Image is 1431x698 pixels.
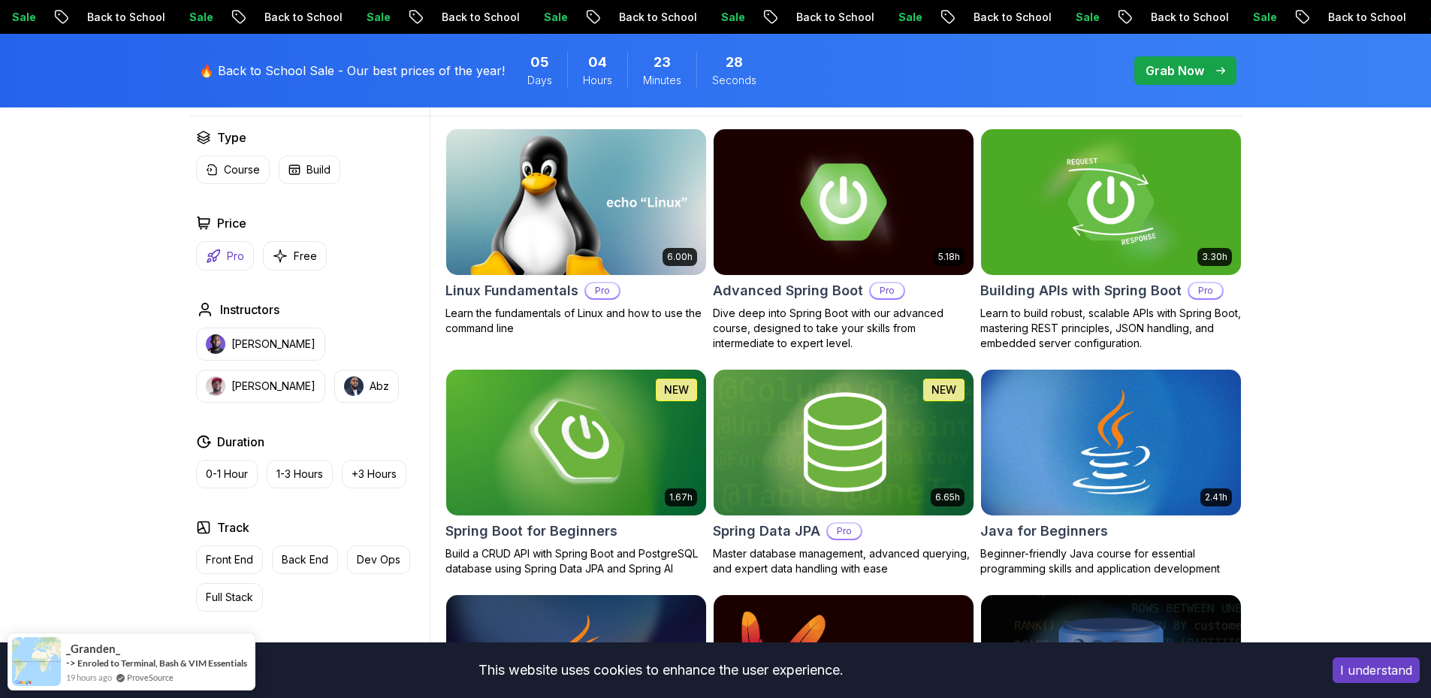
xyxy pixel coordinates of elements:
p: Back to School [188,10,290,25]
button: Back End [272,545,338,574]
h2: Java for Beginners [980,521,1108,542]
p: Back to School [11,10,113,25]
span: Seconds [712,73,756,88]
span: Days [527,73,552,88]
p: Pro [227,249,244,264]
a: Enroled to Terminal, Bash & VIM Essentials [77,657,247,669]
a: Spring Boot for Beginners card1.67hNEWSpring Boot for BeginnersBuild a CRUD API with Spring Boot ... [445,369,707,576]
p: Build [306,162,331,177]
p: Build a CRUD API with Spring Boot and PostgreSQL database using Spring Data JPA and Spring AI [445,546,707,576]
h2: Instructors [220,301,279,319]
a: Building APIs with Spring Boot card3.30hBuilding APIs with Spring BootProLearn to build robust, s... [980,128,1242,351]
p: Sale [999,10,1047,25]
p: Back End [282,552,328,567]
p: Learn the fundamentals of Linux and how to use the command line [445,306,707,336]
p: 6.00h [667,251,693,263]
span: 4 Hours [588,52,607,73]
h2: Type [217,128,246,147]
span: 28 Seconds [726,52,743,73]
button: Accept cookies [1333,657,1420,683]
p: Pro [1189,283,1222,298]
span: _Granden_ [66,642,120,655]
p: Back to School [365,10,467,25]
button: instructor img[PERSON_NAME] [196,328,325,361]
p: Learn to build robust, scalable APIs with Spring Boot, mastering REST principles, JSON handling, ... [980,306,1242,351]
p: Free [294,249,317,264]
p: Back to School [1074,10,1176,25]
p: Back to School [897,10,999,25]
h2: Spring Boot for Beginners [445,521,617,542]
p: Beginner-friendly Java course for essential programming skills and application development [980,546,1242,576]
span: Hours [583,73,612,88]
h2: Price [217,214,246,232]
p: Back to School [1251,10,1354,25]
img: Spring Data JPA card [714,370,974,515]
p: 1.67h [669,491,693,503]
p: Dev Ops [357,552,400,567]
button: Pro [196,241,254,270]
p: Front End [206,552,253,567]
p: Sale [290,10,338,25]
img: instructor img [206,334,225,354]
p: Pro [586,283,619,298]
h2: Advanced Spring Boot [713,280,863,301]
button: +3 Hours [342,460,406,488]
p: Sale [467,10,515,25]
p: +3 Hours [352,467,397,482]
button: instructor imgAbz [334,370,399,403]
span: 23 Minutes [654,52,671,73]
button: Build [279,156,340,184]
img: Spring Boot for Beginners card [446,370,706,515]
span: -> [66,657,76,669]
div: This website uses cookies to enhance the user experience. [11,654,1310,687]
p: 0-1 Hour [206,467,248,482]
p: Sale [1176,10,1224,25]
p: NEW [931,382,956,397]
p: Dive deep into Spring Boot with our advanced course, designed to take your skills from intermedia... [713,306,974,351]
p: Sale [1354,10,1402,25]
p: 6.65h [935,491,960,503]
h2: Linux Fundamentals [445,280,578,301]
img: Java for Beginners card [981,370,1241,515]
h2: Duration [217,433,264,451]
img: instructor img [206,376,225,396]
button: Course [196,156,270,184]
p: Grab Now [1146,62,1204,80]
p: Pro [828,524,861,539]
button: Front End [196,545,263,574]
h2: Building APIs with Spring Boot [980,280,1182,301]
p: 2.41h [1205,491,1227,503]
button: 1-3 Hours [267,460,333,488]
p: Abz [370,379,389,394]
img: instructor img [344,376,364,396]
p: 5.18h [938,251,960,263]
img: provesource social proof notification image [12,637,61,686]
p: Sale [822,10,870,25]
p: [PERSON_NAME] [231,337,315,352]
p: [PERSON_NAME] [231,379,315,394]
p: Course [224,162,260,177]
img: Advanced Spring Boot card [714,129,974,275]
img: Building APIs with Spring Boot card [981,129,1241,275]
p: Master database management, advanced querying, and expert data handling with ease [713,546,974,576]
button: Dev Ops [347,545,410,574]
p: NEW [664,382,689,397]
p: Pro [871,283,904,298]
p: 🔥 Back to School Sale - Our best prices of the year! [199,62,505,80]
a: Linux Fundamentals card6.00hLinux FundamentalsProLearn the fundamentals of Linux and how to use t... [445,128,707,336]
p: Full Stack [206,590,253,605]
span: Minutes [643,73,681,88]
span: 19 hours ago [66,671,112,684]
h2: Track [217,518,249,536]
h2: Spring Data JPA [713,521,820,542]
img: Linux Fundamentals card [446,129,706,275]
a: Advanced Spring Boot card5.18hAdvanced Spring BootProDive deep into Spring Boot with our advanced... [713,128,974,351]
p: Sale [113,10,161,25]
p: 1-3 Hours [276,467,323,482]
a: Spring Data JPA card6.65hNEWSpring Data JPAProMaster database management, advanced querying, and ... [713,369,974,576]
p: Back to School [720,10,822,25]
a: Java for Beginners card2.41hJava for BeginnersBeginner-friendly Java course for essential program... [980,369,1242,576]
button: instructor img[PERSON_NAME] [196,370,325,403]
p: Back to School [542,10,645,25]
a: ProveSource [127,671,174,684]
